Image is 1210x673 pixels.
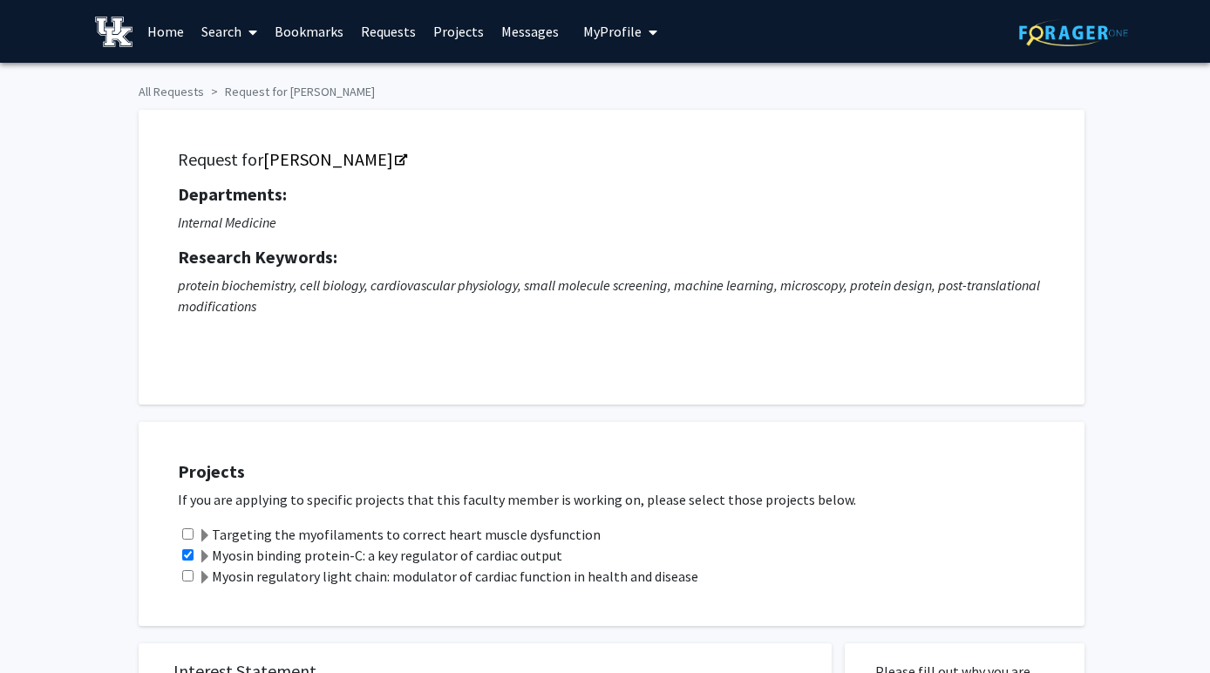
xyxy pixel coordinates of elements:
iframe: Chat [13,595,74,660]
ol: breadcrumb [139,76,1071,101]
strong: Research Keywords: [178,246,337,268]
a: Requests [352,1,425,62]
a: Projects [425,1,493,62]
a: Bookmarks [266,1,352,62]
strong: Projects [178,460,245,482]
label: Myosin regulatory light chain: modulator of cardiac function in health and disease [198,566,698,587]
a: Search [193,1,266,62]
img: ForagerOne Logo [1019,19,1128,46]
span: My Profile [583,23,642,40]
a: All Requests [139,84,204,99]
i: Internal Medicine [178,214,276,231]
label: Myosin binding protein-C: a key regulator of cardiac output [198,545,562,566]
p: If you are applying to specific projects that this faculty member is working on, please select th... [178,489,1067,510]
a: Home [139,1,193,62]
a: Messages [493,1,568,62]
li: Request for [PERSON_NAME] [204,83,375,101]
label: Targeting the myofilaments to correct heart muscle dysfunction [198,524,601,545]
strong: Departments: [178,183,287,205]
p: protein biochemistry, cell biology, cardiovascular physiology, small molecule screening, machine ... [178,275,1045,316]
h5: Request for [178,149,1045,170]
img: University of Kentucky Logo [95,17,133,47]
a: Opens in a new tab [263,148,405,170]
